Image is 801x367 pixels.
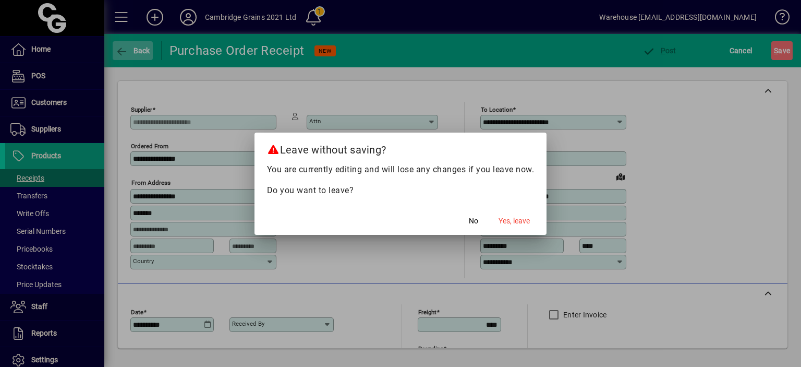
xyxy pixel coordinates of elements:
[267,163,535,176] p: You are currently editing and will lose any changes if you leave now.
[254,133,547,163] h2: Leave without saving?
[457,212,490,231] button: No
[469,216,478,227] span: No
[494,212,534,231] button: Yes, leave
[267,184,535,197] p: Do you want to leave?
[499,216,530,227] span: Yes, leave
